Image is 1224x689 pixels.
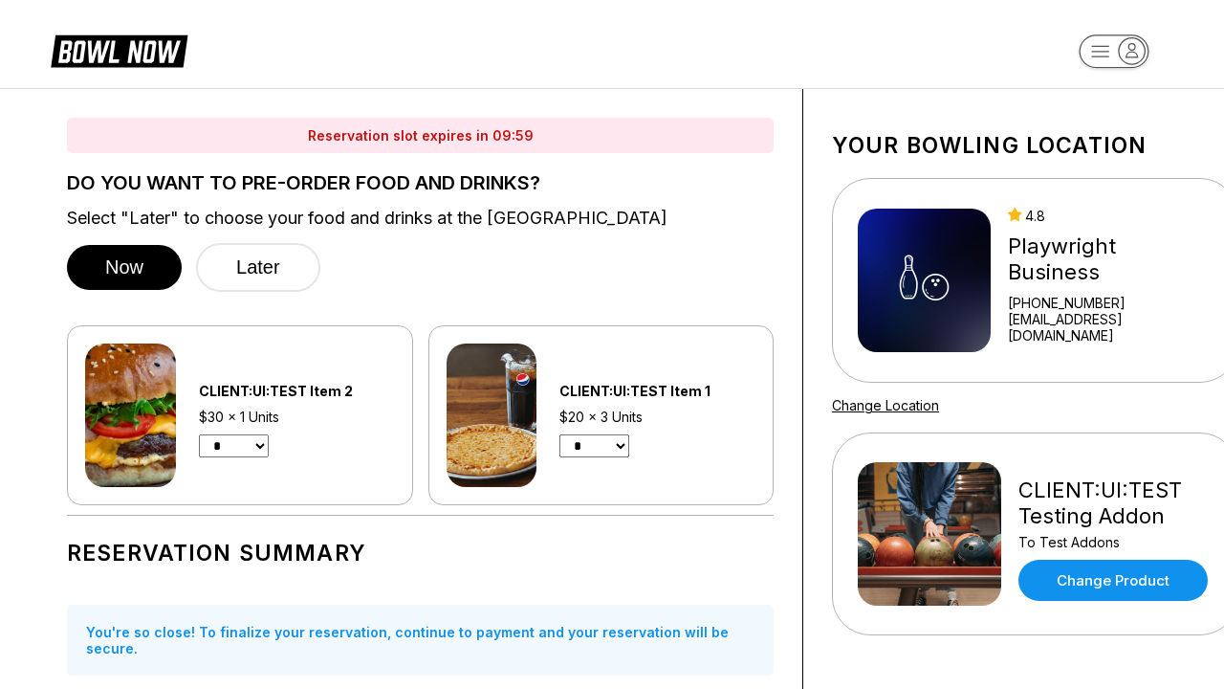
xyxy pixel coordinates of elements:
[67,605,774,676] div: You're so close! To finalize your reservation, continue to payment and your reservation will be s...
[1018,478,1213,529] div: CLIENT:UI:TEST Testing Addon
[67,208,774,229] label: Select "Later" to choose your food and drinks at the [GEOGRAPHIC_DATA]
[559,409,755,425] div: $20 x 3 Units
[447,344,537,487] img: CLIENT:UI:TEST Item 1
[1008,295,1213,311] div: [PHONE_NUMBER]
[67,245,182,290] button: Now
[67,118,774,153] div: Reservation slot expires in 09:59
[858,209,991,352] img: Playwright Business
[199,409,395,425] div: $30 x 1 Units
[1018,534,1213,550] div: To Test Addons
[1008,311,1213,344] a: [EMAIL_ADDRESS][DOMAIN_NAME]
[559,383,755,399] div: CLIENT:UI:TEST Item 1
[196,243,320,292] button: Later
[858,462,1001,606] img: CLIENT:UI:TEST Testing Addon
[1008,208,1213,224] div: 4.8
[67,172,774,193] label: DO YOU WANT TO PRE-ORDER FOOD AND DRINKS?
[67,540,774,567] h1: Reservation Summary
[85,344,176,487] img: CLIENT:UI:TEST Item 2
[199,383,395,399] div: CLIENT:UI:TEST Item 2
[832,397,939,413] a: Change Location
[1018,560,1208,601] a: Change Product
[1008,233,1213,285] div: Playwright Business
